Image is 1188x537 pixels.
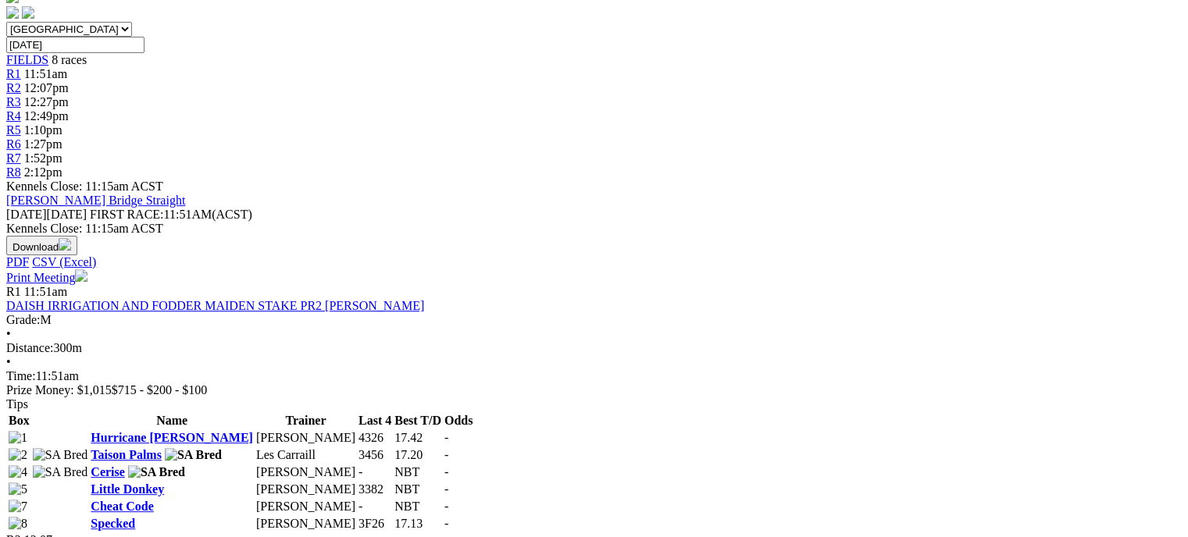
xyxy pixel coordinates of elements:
a: R2 [6,81,21,94]
a: R3 [6,95,21,108]
a: PDF [6,255,29,268]
a: Cheat Code [91,500,153,513]
span: R4 [6,109,21,123]
span: 11:51AM(ACST) [90,208,252,221]
a: Hurricane [PERSON_NAME] [91,431,253,444]
img: 4 [9,465,27,479]
a: R1 [6,67,21,80]
th: Best T/D [394,413,442,429]
div: Prize Money: $1,015 [6,383,1182,397]
span: Box [9,414,30,427]
a: Print Meeting [6,271,87,284]
span: 11:51am [24,285,67,298]
th: Name [90,413,254,429]
span: - [444,465,448,478]
input: Select date [6,37,144,53]
span: 2:12pm [24,165,62,179]
img: 2 [9,448,27,462]
a: FIELDS [6,53,48,66]
img: 8 [9,517,27,531]
span: • [6,355,11,368]
img: 7 [9,500,27,514]
a: DAISH IRRIGATION AND FODDER MAIDEN STAKE PR2 [PERSON_NAME] [6,299,424,312]
span: - [444,448,448,461]
span: • [6,327,11,340]
span: Grade: [6,313,41,326]
span: FIRST RACE: [90,208,163,221]
img: twitter.svg [22,6,34,19]
a: R5 [6,123,21,137]
a: Specked [91,517,135,530]
img: 5 [9,482,27,496]
img: SA Bred [33,448,88,462]
span: - [444,517,448,530]
td: [PERSON_NAME] [255,464,356,480]
span: [DATE] [6,208,47,221]
span: 12:49pm [24,109,69,123]
td: [PERSON_NAME] [255,482,356,497]
a: R7 [6,151,21,165]
span: [DATE] [6,208,87,221]
span: - [444,500,448,513]
td: 3456 [358,447,392,463]
span: 1:27pm [24,137,62,151]
div: 300m [6,341,1182,355]
a: [PERSON_NAME] Bridge Straight [6,194,185,207]
td: NBT [394,499,442,514]
td: [PERSON_NAME] [255,499,356,514]
span: 12:27pm [24,95,69,108]
th: Odds [444,413,473,429]
td: 17.42 [394,430,442,446]
a: Little Donkey [91,482,164,496]
span: Distance: [6,341,53,354]
img: SA Bred [33,465,88,479]
img: download.svg [59,238,71,251]
span: Tips [6,397,28,411]
span: Kennels Close: 11:15am ACST [6,180,163,193]
img: facebook.svg [6,6,19,19]
span: - [444,431,448,444]
td: - [358,464,392,480]
div: Kennels Close: 11:15am ACST [6,222,1182,236]
a: R8 [6,165,21,179]
img: printer.svg [75,269,87,282]
td: NBT [394,464,442,480]
img: SA Bred [165,448,222,462]
a: Cerise [91,465,125,478]
div: M [6,313,1182,327]
span: 11:51am [24,67,67,80]
a: Taison Palms [91,448,162,461]
th: Trainer [255,413,356,429]
span: 1:10pm [24,123,62,137]
td: 17.20 [394,447,442,463]
div: Download [6,255,1182,269]
td: [PERSON_NAME] [255,516,356,532]
img: 1 [9,431,27,445]
a: CSV (Excel) [32,255,96,268]
button: Download [6,236,77,255]
td: 17.13 [394,516,442,532]
span: Time: [6,369,36,382]
td: 3F26 [358,516,392,532]
span: R1 [6,285,21,298]
span: 1:52pm [24,151,62,165]
span: $715 - $200 - $100 [112,383,208,397]
td: 3382 [358,482,392,497]
td: - [358,499,392,514]
td: [PERSON_NAME] [255,430,356,446]
span: - [444,482,448,496]
td: NBT [394,482,442,497]
th: Last 4 [358,413,392,429]
span: 12:07pm [24,81,69,94]
a: R6 [6,137,21,151]
td: Les Carraill [255,447,356,463]
img: SA Bred [128,465,185,479]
